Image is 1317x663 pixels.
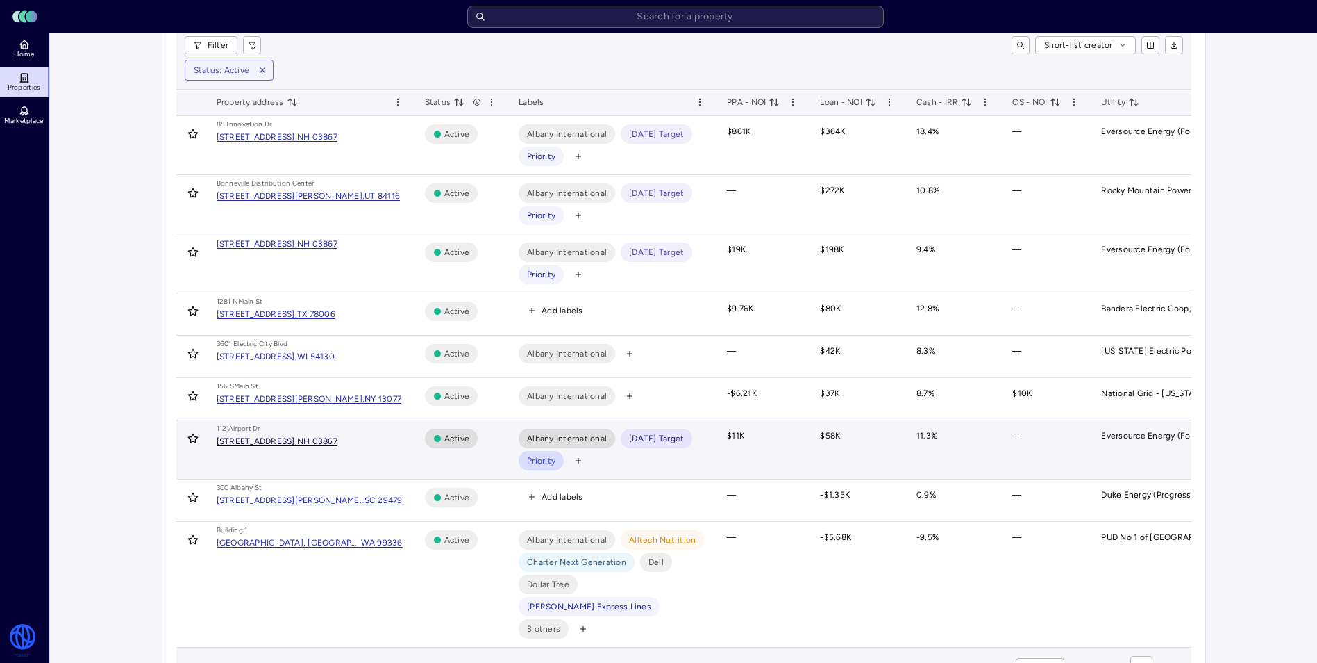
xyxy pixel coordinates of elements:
button: [PERSON_NAME] Express Lines [519,597,660,616]
button: toggle sorting [865,97,876,108]
td: — [716,522,809,647]
div: [GEOGRAPHIC_DATA], [GEOGRAPHIC_DATA], [217,539,361,547]
span: Active [444,491,470,505]
span: Marketplace [4,117,43,125]
a: [STREET_ADDRESS][PERSON_NAME],SC 29479 [217,496,403,505]
button: Albany International [519,243,615,262]
span: 3 others [527,622,560,636]
td: $58K [809,420,905,480]
div: Bu [217,525,226,536]
div: 156 S [217,381,235,392]
span: Alltech Nutrition [629,533,696,547]
button: Albany International [519,344,615,363]
span: CS - NOI [1012,95,1061,109]
span: Priority [527,454,555,468]
span: [DATE] Target [629,432,684,445]
td: $272K [809,175,905,234]
span: Dell [648,555,664,569]
span: Albany International [527,245,607,259]
span: Filter [208,38,229,52]
button: Add labels [519,488,592,506]
div: NY 13077 [364,395,401,403]
button: toggle sorting [961,97,972,108]
span: Home [14,50,34,58]
td: 12.8% [905,293,1002,336]
div: TX 78006 [297,310,335,318]
a: [STREET_ADDRESS],NH 03867 [217,240,337,248]
td: -9.5% [905,522,1002,647]
span: Status [425,95,465,109]
span: [DATE] Target [629,127,684,141]
span: Albany International [527,186,607,200]
span: Active [444,347,470,361]
span: Active [444,245,470,259]
span: Albany International [527,533,607,547]
div: ity Blvd [264,338,287,350]
td: 10.8% [905,175,1002,234]
button: Add labels [519,302,592,320]
td: 8.3% [905,336,1002,378]
td: 18.4% [905,116,1002,175]
span: [PERSON_NAME] Express Lines [527,600,651,614]
div: [STREET_ADDRESS], [217,352,297,361]
span: [DATE] Target [629,186,684,200]
div: 300 A [217,482,236,493]
td: $42K [809,336,905,378]
span: Albany International [527,389,607,403]
td: — [1001,480,1090,522]
button: [DATE] Target [621,243,692,262]
td: — [1001,336,1090,378]
button: Albany International [519,124,615,144]
span: Loan - NOI [820,95,876,109]
span: Priority [527,149,555,163]
button: Toggle favorite [182,300,204,322]
div: UT 84116 [364,192,400,200]
button: toggle sorting [769,97,780,108]
td: -$1.35K [809,480,905,522]
div: NH 03867 [297,240,337,248]
span: Property address [217,95,298,109]
td: — [1001,234,1090,293]
div: Bonneville Distributio [217,178,287,189]
div: WI 54130 [297,352,335,361]
a: [STREET_ADDRESS],NH 03867 [217,133,337,141]
button: Albany International [519,183,615,203]
button: Albany International [519,429,615,448]
a: [STREET_ADDRESS],NH 03867 [217,437,337,445]
td: — [1001,293,1090,336]
span: Active [444,432,470,445]
button: 3 others [519,619,569,639]
span: Labels [519,95,544,109]
div: rport Dr [235,423,260,434]
div: 3601 Electric C [217,338,265,350]
button: Alltech Nutrition [621,530,704,550]
span: Priority [527,268,555,281]
button: Albany International [519,386,615,406]
button: toggle search [1012,36,1030,54]
td: $19K [716,234,809,293]
span: Add labels [542,490,583,504]
td: 8.7% [905,378,1002,420]
button: toggle sorting [1050,97,1061,108]
div: 1281 N [217,296,239,307]
span: Charter Next Generation [527,555,626,569]
span: [DATE] Target [629,245,684,259]
button: Toggle favorite [182,486,204,509]
td: $37K [809,378,905,420]
span: Albany International [527,127,607,141]
td: — [1001,175,1090,234]
span: Albany International [527,432,607,445]
td: — [716,336,809,378]
div: Status: Active [194,63,250,77]
button: toggle sorting [453,97,464,108]
span: Active [444,186,470,200]
button: Toggle favorite [182,343,204,365]
td: -$5.68K [809,522,905,647]
td: — [1001,420,1090,480]
div: lbany St [235,482,262,493]
button: Toggle favorite [182,385,204,407]
td: $10K [1001,378,1090,420]
a: [STREET_ADDRESS],TX 78006 [217,310,335,318]
div: [STREET_ADDRESS][PERSON_NAME], [217,496,364,505]
div: n Center [286,178,314,189]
